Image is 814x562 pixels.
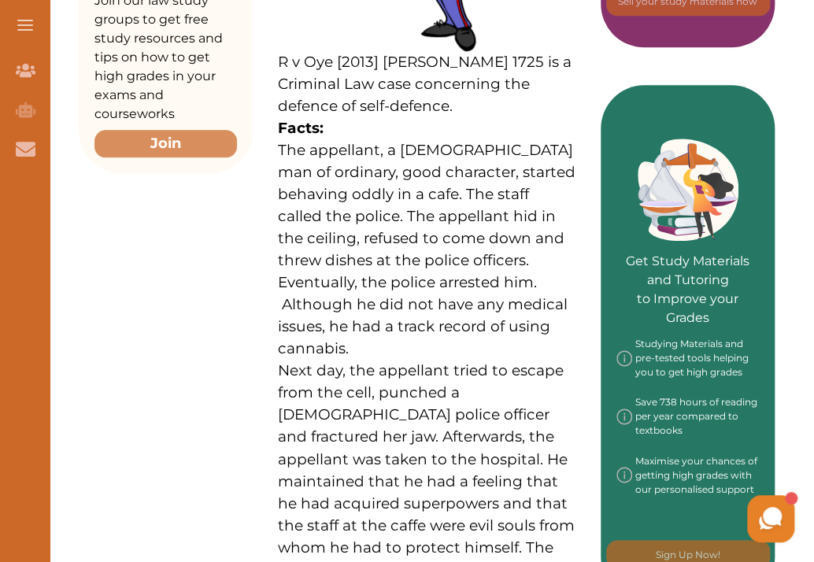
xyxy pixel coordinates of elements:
[616,453,632,496] img: info-img
[94,130,237,157] button: Join
[616,337,632,379] img: info-img
[616,395,759,438] div: Save 738 hours of reading per year compared to textbooks
[436,491,798,546] iframe: HelpCrunch
[616,208,759,327] p: Get Study Materials and Tutoring to Improve your Grades
[278,53,572,115] span: R v Oye [2013] [PERSON_NAME] 1725 is a Criminal Law case concerning the defence of self-defence.
[278,141,575,357] span: The appellant, a [DEMOGRAPHIC_DATA] man of ordinary, good character, started behaving oddly in a ...
[656,547,720,561] p: Sign Up Now!
[616,453,759,496] div: Maximise your chances of getting high grades with our personalised support
[278,119,324,137] strong: Facts:
[616,395,632,438] img: info-img
[638,139,738,241] img: Green card image
[616,337,759,379] div: Studying Materials and pre-tested tools helping you to get high grades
